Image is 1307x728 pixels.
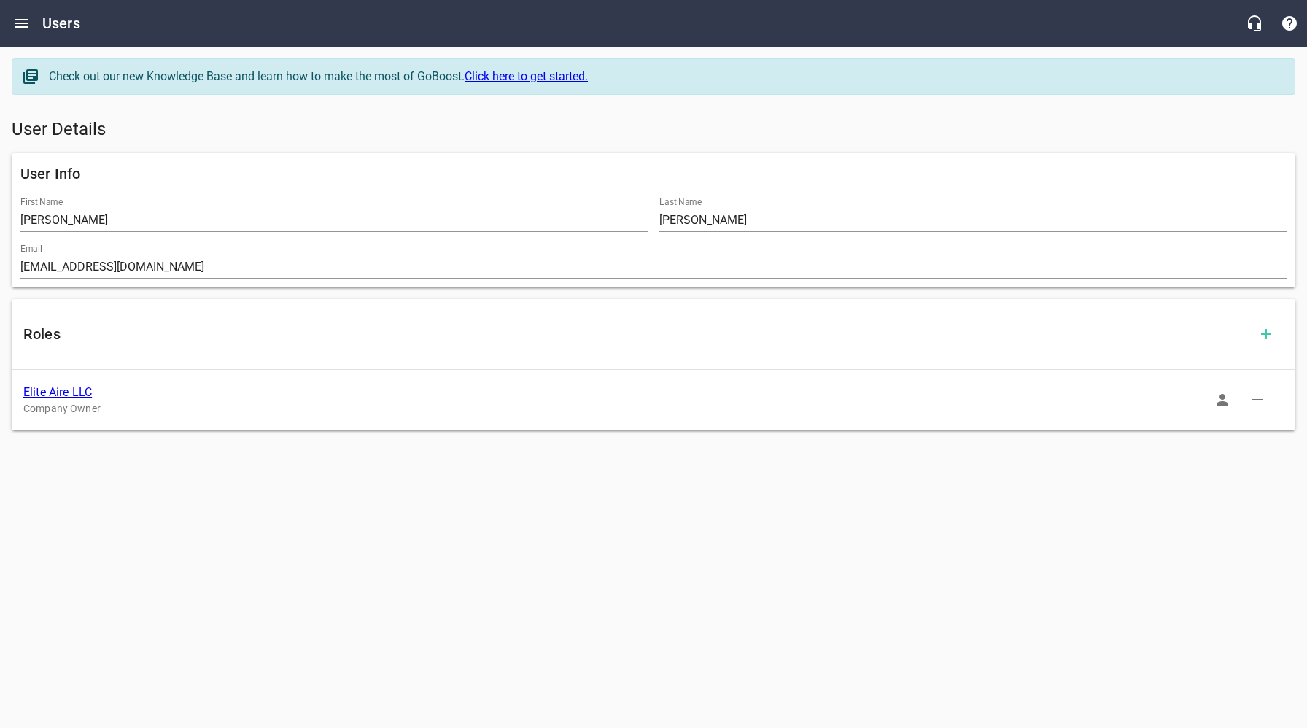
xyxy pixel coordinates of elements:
button: Add Role [1249,317,1284,352]
h6: User Info [20,162,1287,185]
button: Live Chat [1237,6,1272,41]
p: Company Owner [23,401,1260,417]
button: Sign In as Role [1205,382,1240,417]
button: Delete Role [1240,382,1275,417]
h6: Roles [23,322,1249,346]
a: Elite Aire LLC [23,385,92,399]
button: Open drawer [4,6,39,41]
label: Email [20,244,42,253]
div: Check out our new Knowledge Base and learn how to make the most of GoBoost. [49,68,1280,85]
h5: User Details [12,118,1295,142]
h6: Users [42,12,80,35]
label: First Name [20,198,63,206]
label: Last Name [659,198,702,206]
button: Support Portal [1272,6,1307,41]
a: Click here to get started. [465,69,588,83]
